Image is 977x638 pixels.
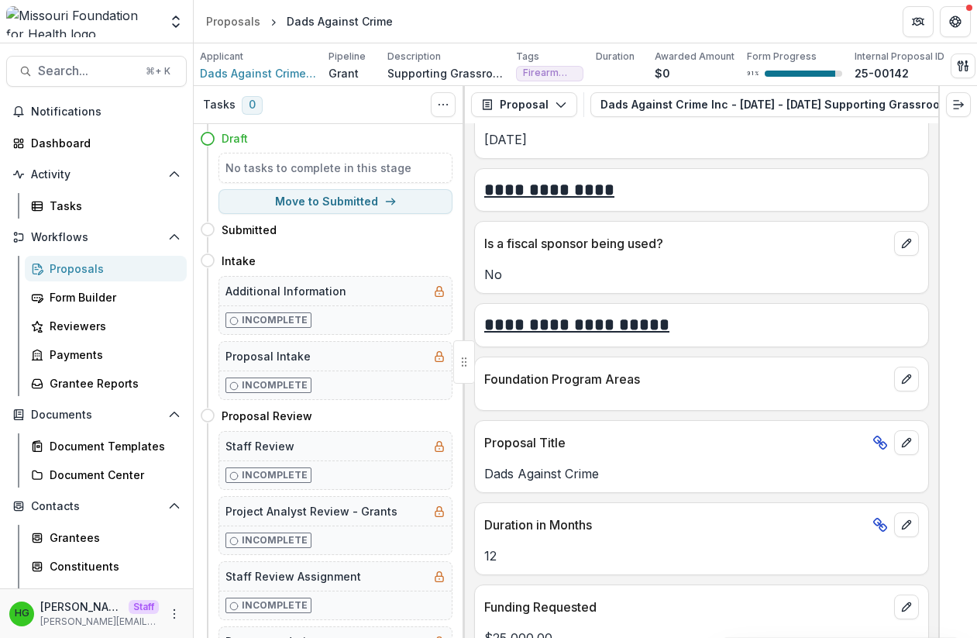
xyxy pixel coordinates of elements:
[855,50,944,64] p: Internal Proposal ID
[596,50,635,64] p: Duration
[894,367,919,391] button: edit
[25,193,187,219] a: Tasks
[6,494,187,519] button: Open Contacts
[329,50,366,64] p: Pipeline
[655,50,734,64] p: Awarded Amount
[50,529,174,546] div: Grantees
[894,595,919,619] button: edit
[50,558,174,574] div: Constituents
[40,598,122,615] p: [PERSON_NAME]
[894,512,919,537] button: edit
[242,598,308,612] p: Incomplete
[484,234,888,253] p: Is a fiscal sponsor being used?
[946,92,971,117] button: Expand right
[25,285,187,310] a: Form Builder
[200,10,267,33] a: Proposals
[6,99,187,124] button: Notifications
[225,283,346,299] h5: Additional Information
[484,433,866,452] p: Proposal Title
[31,231,162,244] span: Workflows
[25,433,187,459] a: Document Templates
[50,289,174,305] div: Form Builder
[484,516,866,534] p: Duration in Months
[6,402,187,427] button: Open Documents
[431,92,456,117] button: Toggle View Cancelled Tasks
[50,347,174,363] div: Payments
[6,130,187,156] a: Dashboard
[203,98,236,112] h3: Tasks
[25,462,187,488] a: Document Center
[225,503,397,519] h5: Project Analyst Review - Grants
[222,408,312,424] h4: Proposal Review
[25,256,187,281] a: Proposals
[655,65,670,81] p: $0
[242,533,308,547] p: Incomplete
[387,65,504,81] p: Supporting Grassroots Efforts and Capacity to address Firearm Injury and Death (FID) - Core Support
[50,587,174,603] div: Communications
[31,500,162,513] span: Contacts
[903,6,934,37] button: Partners
[50,260,174,277] div: Proposals
[31,168,162,181] span: Activity
[6,162,187,187] button: Open Activity
[206,13,260,29] div: Proposals
[50,198,174,214] div: Tasks
[31,409,162,422] span: Documents
[242,468,308,482] p: Incomplete
[225,438,294,454] h5: Staff Review
[25,342,187,367] a: Payments
[25,582,187,608] a: Communications
[222,130,248,147] h4: Draft
[15,609,29,619] div: Himanshu Gupta
[50,438,174,454] div: Document Templates
[222,222,277,238] h4: Submitted
[894,231,919,256] button: edit
[484,130,919,149] p: [DATE]
[225,348,311,364] h5: Proposal Intake
[6,225,187,250] button: Open Workflows
[200,10,399,33] nav: breadcrumb
[329,65,359,81] p: Grant
[25,371,187,396] a: Grantee Reports
[50,375,174,391] div: Grantee Reports
[165,605,184,623] button: More
[200,50,243,64] p: Applicant
[129,600,159,614] p: Staff
[31,135,174,151] div: Dashboard
[50,467,174,483] div: Document Center
[484,547,919,565] p: 12
[165,6,187,37] button: Open entity switcher
[747,50,817,64] p: Form Progress
[242,96,263,115] span: 0
[222,253,256,269] h4: Intake
[6,56,187,87] button: Search...
[387,50,441,64] p: Description
[484,598,888,616] p: Funding Requested
[6,6,159,37] img: Missouri Foundation for Health logo
[484,464,919,483] p: Dads Against Crime
[855,65,909,81] p: 25-00142
[471,92,577,117] button: Proposal
[143,63,174,80] div: ⌘ + K
[242,313,308,327] p: Incomplete
[200,65,316,81] a: Dads Against Crime Inc
[25,313,187,339] a: Reviewers
[894,430,919,455] button: edit
[523,67,576,78] span: Firearm Violence Prevention - Advocates' Network and Capacity Building - Innovation Funding
[484,265,919,284] p: No
[484,370,888,388] p: Foundation Program Areas
[225,160,445,176] h5: No tasks to complete in this stage
[940,6,971,37] button: Get Help
[25,554,187,579] a: Constituents
[242,378,308,392] p: Incomplete
[747,68,759,79] p: 91 %
[516,50,539,64] p: Tags
[38,64,136,78] span: Search...
[25,525,187,550] a: Grantees
[31,105,181,119] span: Notifications
[50,318,174,334] div: Reviewers
[218,189,452,214] button: Move to Submitted
[225,568,361,585] h5: Staff Review Assignment
[40,615,159,629] p: [PERSON_NAME][EMAIL_ADDRESS][DOMAIN_NAME]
